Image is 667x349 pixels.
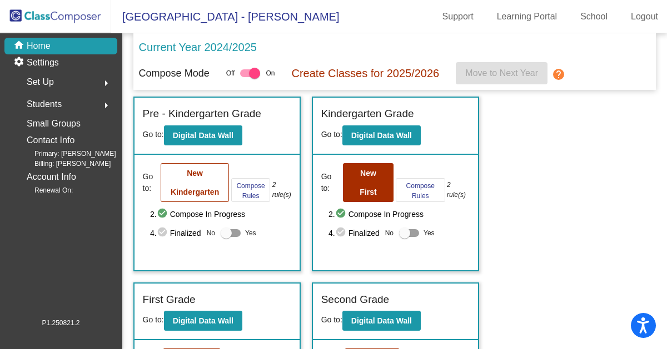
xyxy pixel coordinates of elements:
span: Students [27,97,62,112]
a: Logout [622,8,667,26]
p: Current Year 2024/2025 [139,39,257,55]
mat-icon: arrow_right [99,99,113,112]
span: Move to Next Year [465,68,538,78]
button: New Kindergarten [161,163,228,202]
span: Go to: [321,171,341,194]
button: Digital Data Wall [164,125,242,145]
mat-icon: check_circle [157,208,170,221]
span: 4. Finalized [328,226,380,240]
span: No [207,228,215,238]
a: Support [434,8,482,26]
a: School [571,8,616,26]
span: Yes [424,226,435,240]
span: Yes [245,226,256,240]
span: Off [226,68,235,78]
span: Billing: [PERSON_NAME] [17,159,111,169]
mat-icon: check_circle [335,208,349,221]
i: 2 rule(s) [272,180,291,200]
span: Go to: [143,171,159,194]
span: Set Up [27,74,54,90]
p: Settings [27,56,59,69]
span: No [385,228,394,238]
p: Create Classes for 2025/2026 [291,65,439,82]
mat-icon: help [552,68,565,81]
p: Home [27,39,51,53]
span: Go to: [321,315,342,324]
b: Digital Data Wall [351,316,412,325]
span: 2. Compose In Progress [328,208,470,221]
button: Digital Data Wall [164,311,242,331]
mat-icon: settings [13,56,27,69]
mat-icon: home [13,39,27,53]
b: New Kindergarten [171,169,219,196]
button: New First [343,163,394,202]
button: Digital Data Wall [342,311,421,331]
b: Digital Data Wall [173,316,233,325]
button: Digital Data Wall [342,125,421,145]
span: Renewal On: [17,185,73,195]
a: Learning Portal [488,8,566,26]
b: New First [360,169,376,196]
span: 2. Compose In Progress [150,208,291,221]
span: 4. Finalized [150,226,201,240]
i: 2 rule(s) [447,180,470,200]
p: Account Info [27,169,76,185]
span: Go to: [143,315,164,324]
p: Contact Info [27,133,74,148]
span: Go to: [143,130,164,139]
button: Compose Rules [231,178,270,202]
label: Pre - Kindergarten Grade [143,106,261,122]
button: Move to Next Year [456,62,547,84]
mat-icon: arrow_right [99,77,113,90]
b: Digital Data Wall [173,131,233,140]
span: Primary: [PERSON_NAME] [17,149,116,159]
button: Compose Rules [396,178,445,202]
label: Second Grade [321,292,390,308]
span: Go to: [321,130,342,139]
b: Digital Data Wall [351,131,412,140]
mat-icon: check_circle [157,226,170,240]
mat-icon: check_circle [335,226,349,240]
label: Kindergarten Grade [321,106,414,122]
span: [GEOGRAPHIC_DATA] - [PERSON_NAME] [111,8,339,26]
p: Compose Mode [139,66,210,81]
label: First Grade [143,292,196,308]
p: Small Groups [27,116,81,131]
span: On [266,68,275,78]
